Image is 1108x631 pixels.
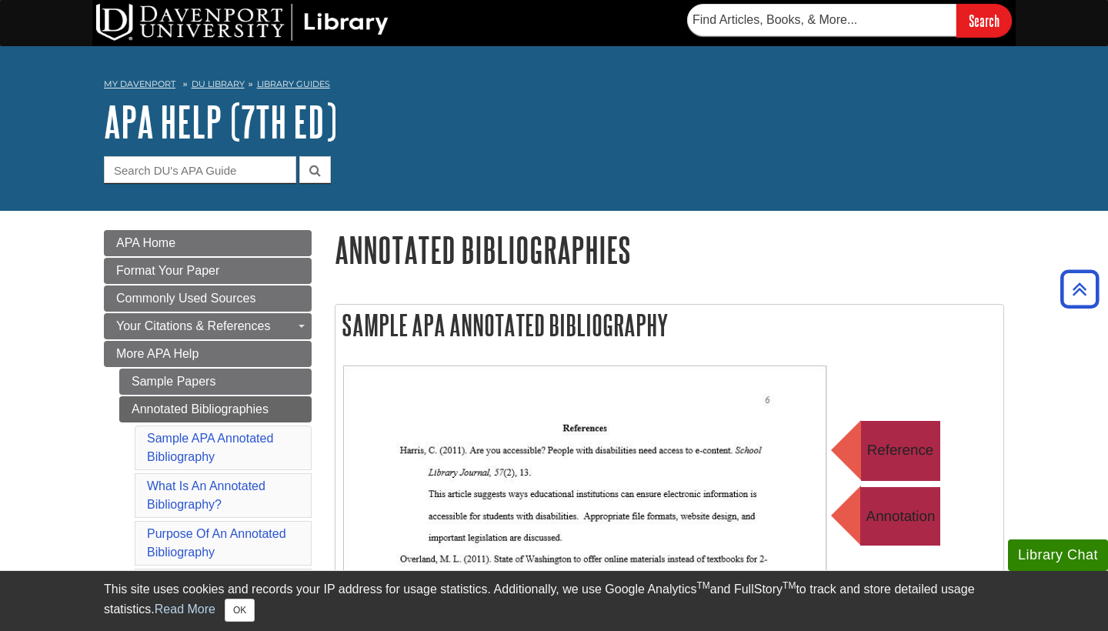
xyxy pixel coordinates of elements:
a: Annotated Bibliographies [119,396,312,422]
h2: Sample APA Annotated Bibliography [335,305,1003,346]
a: Sample APA Annotated Bibliography [147,432,273,463]
span: Format Your Paper [116,264,219,277]
span: APA Home [116,236,175,249]
span: Commonly Used Sources [116,292,255,305]
a: Back to Top [1055,279,1104,299]
a: More APA Help [104,341,312,367]
a: Read More [155,603,215,616]
nav: breadcrumb [104,74,1004,98]
a: What Is An Annotated Bibliography? [147,479,265,511]
a: Commonly Used Sources [104,285,312,312]
span: More APA Help [116,347,199,360]
button: Library Chat [1008,539,1108,571]
a: DU Library [192,78,245,89]
a: APA Help (7th Ed) [104,98,337,145]
span: Your Citations & References [116,319,270,332]
form: Searches DU Library's articles, books, and more [687,4,1012,37]
a: My Davenport [104,78,175,91]
sup: TM [696,580,709,591]
a: APA Home [104,230,312,256]
input: Search DU's APA Guide [104,156,296,183]
a: Purpose Of An Annotated Bibliography [147,527,286,559]
a: Library Guides [257,78,330,89]
a: Format Your Paper [104,258,312,284]
a: Your Citations & References [104,313,312,339]
sup: TM [783,580,796,591]
a: Sample Papers [119,369,312,395]
div: This site uses cookies and records your IP address for usage statistics. Additionally, we use Goo... [104,580,1004,622]
input: Search [956,4,1012,37]
h1: Annotated Bibliographies [335,230,1004,269]
input: Find Articles, Books, & More... [687,4,956,36]
button: Close [225,599,255,622]
img: DU Library [96,4,389,41]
